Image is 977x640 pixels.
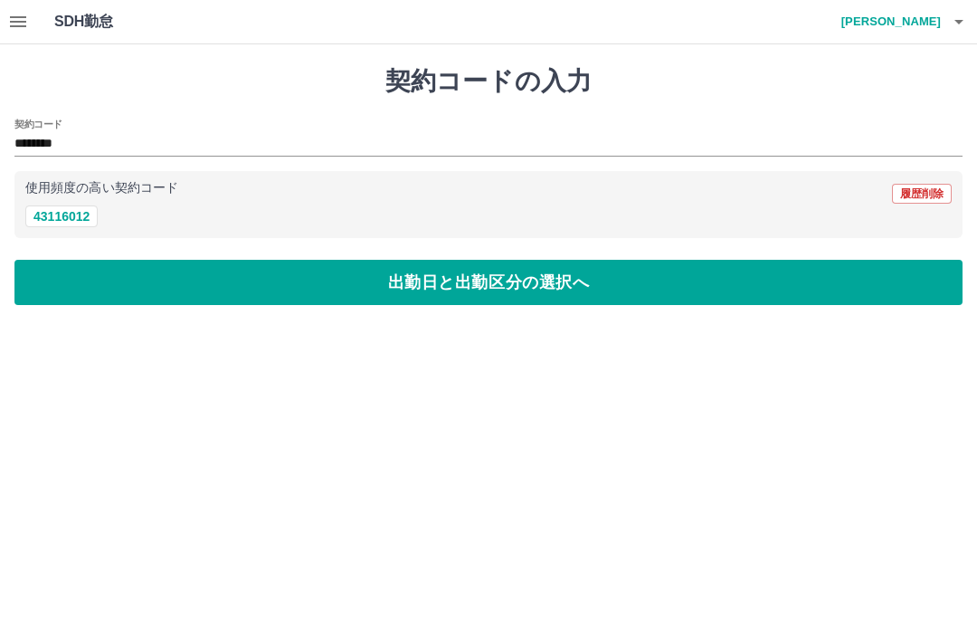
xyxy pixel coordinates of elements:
button: 43116012 [25,205,98,227]
button: 履歴削除 [892,184,952,204]
p: 使用頻度の高い契約コード [25,182,178,195]
button: 出勤日と出勤区分の選択へ [14,260,963,305]
h1: 契約コードの入力 [14,66,963,97]
h2: 契約コード [14,117,62,131]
